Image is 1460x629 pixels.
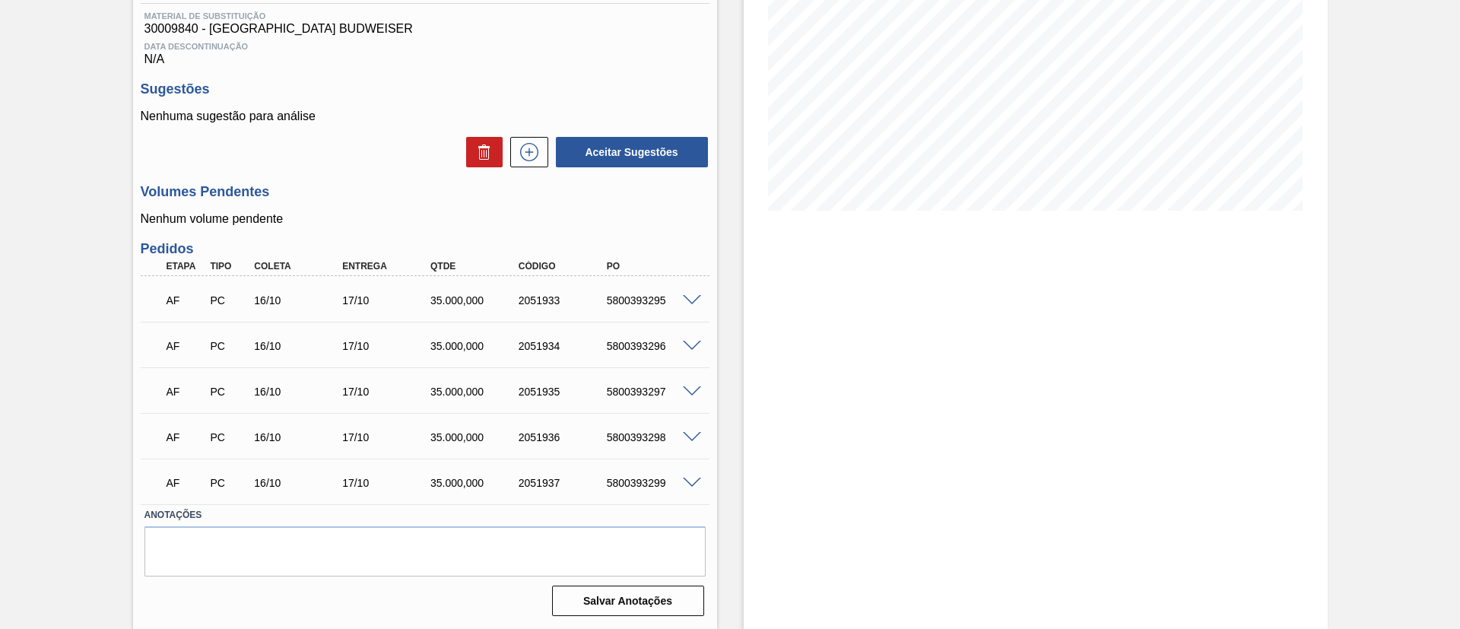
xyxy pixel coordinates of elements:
div: 5800393299 [603,477,702,489]
div: 5800393296 [603,340,702,352]
div: 5800393295 [603,294,702,307]
div: 35.000,000 [427,294,525,307]
div: 16/10/2025 [250,340,349,352]
div: 17/10/2025 [338,340,437,352]
span: 30009840 - [GEOGRAPHIC_DATA] BUDWEISER [144,22,706,36]
h3: Volumes Pendentes [141,184,709,200]
div: 35.000,000 [427,477,525,489]
div: Aguardando Faturamento [163,375,208,408]
div: 2051934 [515,340,614,352]
div: 16/10/2025 [250,386,349,398]
span: Data Descontinuação [144,42,706,51]
div: Excluir Sugestões [459,137,503,167]
div: 35.000,000 [427,431,525,443]
div: Código [515,261,614,272]
p: AF [167,340,205,352]
div: Pedido de Compra [206,477,252,489]
div: Aguardando Faturamento [163,284,208,317]
div: Pedido de Compra [206,431,252,443]
div: 16/10/2025 [250,431,349,443]
div: Entrega [338,261,437,272]
div: 17/10/2025 [338,477,437,489]
div: Aguardando Faturamento [163,329,208,363]
div: 17/10/2025 [338,431,437,443]
div: 17/10/2025 [338,386,437,398]
div: Aguardando Faturamento [163,466,208,500]
div: 16/10/2025 [250,477,349,489]
div: 17/10/2025 [338,294,437,307]
div: 16/10/2025 [250,294,349,307]
div: 35.000,000 [427,340,525,352]
div: PO [603,261,702,272]
div: 2051936 [515,431,614,443]
div: 2051937 [515,477,614,489]
div: 5800393297 [603,386,702,398]
div: Pedido de Compra [206,340,252,352]
div: Tipo [206,261,252,272]
div: Aceitar Sugestões [548,135,709,169]
p: AF [167,477,205,489]
label: Anotações [144,504,706,526]
div: Aguardando Faturamento [163,421,208,454]
h3: Sugestões [141,81,709,97]
p: AF [167,294,205,307]
p: Nenhuma sugestão para análise [141,110,709,123]
button: Aceitar Sugestões [556,137,708,167]
div: N/A [141,36,709,66]
div: 2051933 [515,294,614,307]
p: Nenhum volume pendente [141,212,709,226]
button: Salvar Anotações [552,586,704,616]
div: Nova sugestão [503,137,548,167]
div: Coleta [250,261,349,272]
p: AF [167,431,205,443]
div: 5800393298 [603,431,702,443]
h3: Pedidos [141,241,709,257]
div: Qtde [427,261,525,272]
div: Pedido de Compra [206,294,252,307]
div: 35.000,000 [427,386,525,398]
p: AF [167,386,205,398]
div: Etapa [163,261,208,272]
span: Material de Substituição [144,11,706,21]
div: Pedido de Compra [206,386,252,398]
div: 2051935 [515,386,614,398]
